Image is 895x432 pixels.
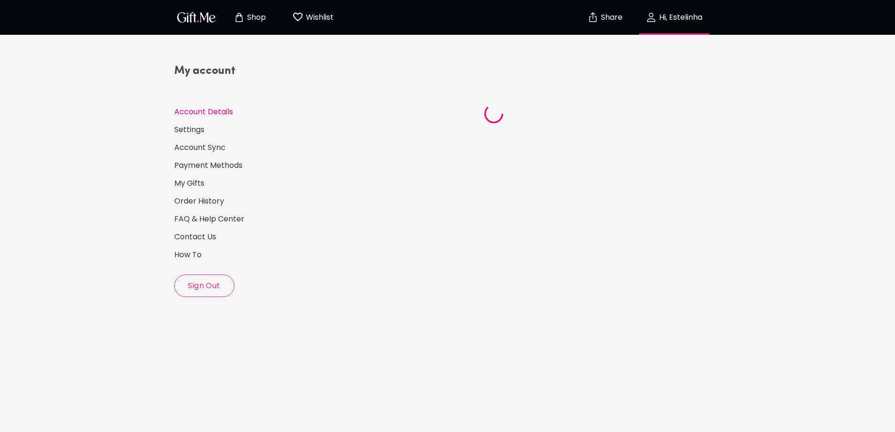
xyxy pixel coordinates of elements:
button: Share [589,1,622,34]
a: FAQ & Help Center [174,214,305,224]
button: Hi, Estelinha [627,2,721,32]
button: Wishlist page [287,2,339,32]
h4: My account [174,63,305,79]
button: Store page [224,2,276,32]
a: Settings [174,125,305,135]
p: Share [599,14,623,22]
button: GiftMe Logo [174,12,218,23]
img: secure [587,12,599,23]
span: Sign Out [175,281,234,291]
a: How To [174,250,305,260]
a: Contact Us [174,232,305,242]
a: Order History [174,196,305,206]
a: Payment Methods [174,160,305,171]
a: Account Details [174,107,305,117]
p: Shop [245,14,266,22]
button: Sign Out [174,275,234,297]
p: Wishlist [304,11,334,24]
p: Hi, Estelinha [657,14,702,22]
a: My Gifts [174,178,305,189]
a: Account Sync [174,142,305,153]
img: GiftMe Logo [175,10,218,24]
